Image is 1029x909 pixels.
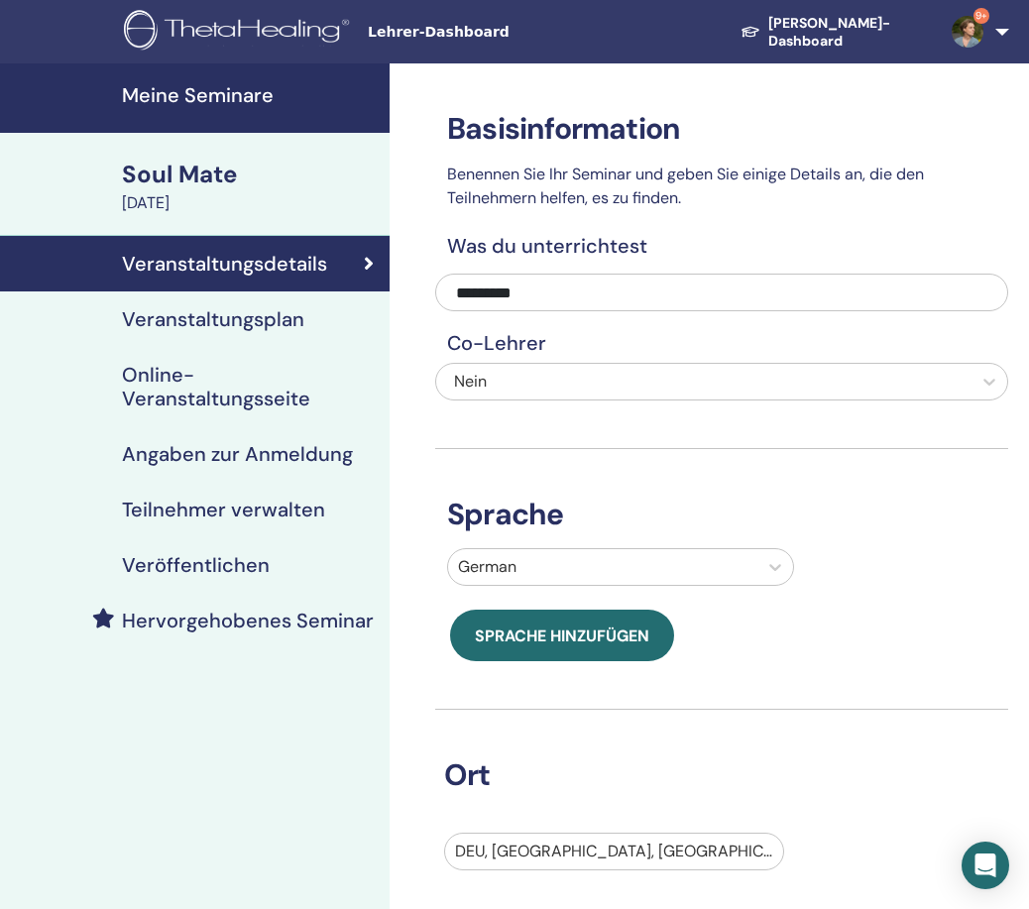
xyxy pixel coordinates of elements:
h4: Teilnehmer verwalten [122,498,325,521]
img: graduation-cap-white.svg [741,25,760,39]
h4: Hervorgehobenes Seminar [122,609,374,632]
h3: Basisinformation [435,111,1008,147]
span: Lehrer-Dashboard [368,22,665,43]
p: Benennen Sie Ihr Seminar und geben Sie einige Details an, die den Teilnehmern helfen, es zu finden. [435,163,1008,210]
a: Soul Mate[DATE] [110,158,390,215]
button: Sprache hinzufügen [450,610,674,661]
h4: Co-Lehrer [435,331,1008,355]
img: logo.png [124,10,356,55]
h4: Was du unterrichtest [435,234,1008,258]
div: Soul Mate [122,158,378,191]
img: default.jpg [952,16,983,48]
h4: Online-Veranstaltungsseite [122,363,374,410]
h3: Ort [432,757,981,793]
h3: Sprache [435,497,1008,532]
div: Open Intercom Messenger [962,842,1009,889]
h4: Veröffentlichen [122,553,270,577]
div: [DATE] [122,191,378,215]
span: Nein [454,371,487,392]
h4: Angaben zur Anmeldung [122,442,353,466]
h4: Meine Seminare [122,83,378,107]
span: Sprache hinzufügen [475,625,649,646]
h4: Veranstaltungsplan [122,307,304,331]
h4: Veranstaltungsdetails [122,252,327,276]
a: [PERSON_NAME]-Dashboard [725,5,936,59]
span: 9+ [973,8,989,24]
